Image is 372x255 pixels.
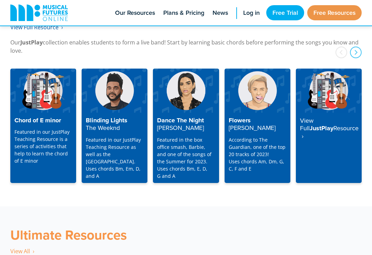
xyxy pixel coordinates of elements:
[157,136,215,180] p: Featured in the box office smash, Barbie, and one of the songs of the Summer for 2023. Uses chord...
[163,8,204,18] span: Plans & Pricing
[153,69,219,183] a: Dance The Night[PERSON_NAME] Featured in the box office smash, Barbie, and one of the songs of th...
[86,123,120,132] strong: The Weeknd
[157,117,215,132] h4: Dance The Night
[300,117,358,140] h4: JustPlay
[115,8,155,18] span: Our Resources
[296,69,362,183] a: View FullJustPlayResource ‎ ›
[266,5,304,20] a: Free Trial
[86,136,143,180] p: Featured in our JustPlay Teaching Resource as well as the [GEOGRAPHIC_DATA]. Uses chords Bm, Em, ...
[229,117,286,132] h4: Flowers
[14,128,72,164] p: Featured in our JustPlay Teaching Resource is a series of activities that help to learn the chord...
[14,117,72,124] h4: Chord of E minor
[10,69,76,183] a: Chord of E minor Featured in our JustPlay Teaching Resource is a series of activities that help t...
[10,38,362,55] p: Our collection enables students to form a live band! Start by learning basic chords before perfor...
[300,124,359,140] strong: Resource ‎ ›
[82,69,147,183] a: Blinding LightsThe Weeknd Featured in our JustPlay Teaching Resource as well as the [GEOGRAPHIC_D...
[20,39,43,46] strong: JustPlay
[10,23,63,31] a: View Full Resource‎‏‏‎ ‎ ›
[157,123,204,132] strong: [PERSON_NAME]
[86,117,143,132] h4: Blinding Lights
[350,47,362,58] div: next
[335,47,347,58] div: prev
[10,247,34,255] span: View All ‎ ›
[229,123,276,132] strong: [PERSON_NAME]
[10,225,127,244] strong: Ultimate Resources
[243,8,260,18] span: Log in
[213,8,228,18] span: News
[229,136,286,172] p: According to The Guardian, one of the top 20 tracks of 2023! Uses chords Am, Dm, G, C, F and E
[300,116,313,133] strong: View Full
[225,69,290,183] a: Flowers[PERSON_NAME] According to The Guardian, one of the top 20 tracks of 2023!Uses chords Am, ...
[307,5,362,20] a: Free Resources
